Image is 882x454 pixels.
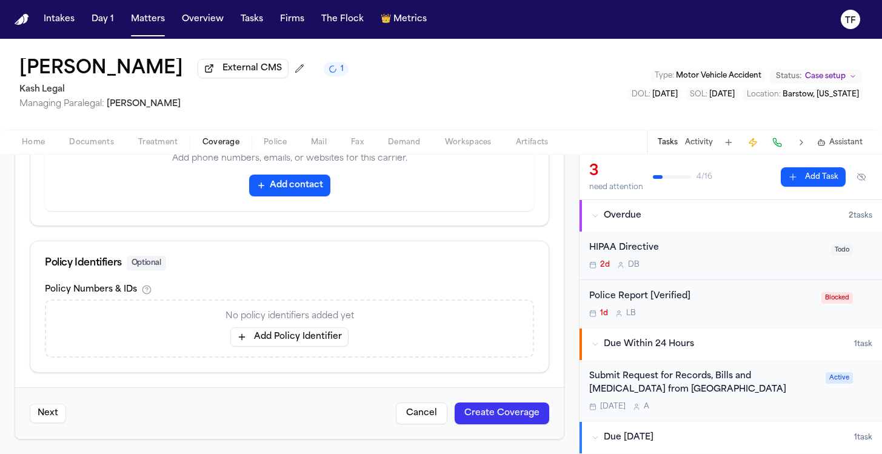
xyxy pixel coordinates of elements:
[626,309,636,318] span: L B
[351,138,364,147] span: Fax
[127,256,166,270] span: Optional
[177,8,229,30] button: Overview
[341,64,344,74] span: 1
[744,134,761,151] button: Create Immediate Task
[697,172,712,182] span: 4 / 16
[854,339,872,349] span: 1 task
[600,402,626,412] span: [DATE]
[59,153,520,165] p: Add phone numbers, emails, or websites for this carrier.
[686,88,738,101] button: Edit SOL: 2027-09-29
[652,91,678,98] span: [DATE]
[107,99,181,108] span: [PERSON_NAME]
[138,138,178,147] span: Treatment
[600,260,610,270] span: 2d
[600,309,608,318] span: 1d
[747,91,781,98] span: Location :
[770,69,863,84] button: Change status from Case setup
[644,402,649,412] span: A
[850,167,872,187] button: Hide completed tasks (⌘⇧H)
[589,162,643,181] div: 3
[831,244,853,256] span: Todo
[396,402,447,424] button: Cancel
[589,370,818,398] div: Submit Request for Records, Bills and [MEDICAL_DATA] from [GEOGRAPHIC_DATA]
[445,138,492,147] span: Workspaces
[604,432,653,444] span: Due [DATE]
[817,138,863,147] button: Assistant
[19,99,104,108] span: Managing Paralegal:
[580,200,882,232] button: Overdue2tasks
[580,360,882,422] div: Open task: Submit Request for Records, Bills and Radiology from Barstow Community Hospital
[821,292,853,304] span: Blocked
[39,8,79,30] button: Intakes
[30,404,66,423] button: Next
[388,138,421,147] span: Demand
[19,82,349,97] h2: Kash Legal
[632,91,650,98] span: DOL :
[709,91,735,98] span: [DATE]
[580,329,882,360] button: Due Within 24 Hours1task
[316,8,369,30] button: The Flock
[655,72,674,79] span: Type :
[826,372,853,384] span: Active
[849,211,872,221] span: 2 task s
[236,8,268,30] button: Tasks
[222,62,282,75] span: External CMS
[202,138,239,147] span: Coverage
[19,58,183,80] h1: [PERSON_NAME]
[604,210,641,222] span: Overdue
[376,8,432,30] button: crownMetrics
[126,8,170,30] button: Matters
[743,88,863,101] button: Edit Location: Barstow, California
[45,256,534,270] div: Policy Identifiers
[854,433,872,442] span: 1 task
[589,182,643,192] div: need attention
[676,72,761,79] span: Motor Vehicle Accident
[720,134,737,151] button: Add Task
[455,402,549,424] button: Create Coverage
[685,138,713,147] button: Activity
[311,138,327,147] span: Mail
[783,91,859,98] span: Barstow, [US_STATE]
[776,72,801,81] span: Status:
[15,14,29,25] a: Home
[249,175,330,196] button: Add contact
[15,14,29,25] img: Finch Logo
[829,138,863,147] span: Assistant
[264,138,287,147] span: Police
[87,8,119,30] button: Day 1
[658,138,678,147] button: Tasks
[580,280,882,328] div: Open task: Police Report [Verified]
[781,167,846,187] button: Add Task
[769,134,786,151] button: Make a Call
[324,62,349,76] button: 1 active task
[69,138,114,147] span: Documents
[46,310,533,322] p: No policy identifiers added yet
[589,241,824,255] div: HIPAA Directive
[651,70,765,82] button: Edit Type: Motor Vehicle Accident
[275,8,309,30] button: Firms
[690,91,707,98] span: SOL :
[45,285,137,294] label: Policy Numbers & IDs
[580,422,882,453] button: Due [DATE]1task
[22,138,45,147] span: Home
[580,232,882,280] div: Open task: HIPAA Directive
[628,260,640,270] span: D B
[589,290,814,304] div: Police Report [Verified]
[604,338,694,350] span: Due Within 24 Hours
[805,72,846,81] span: Case setup
[19,58,183,80] button: Edit matter name
[230,327,349,347] button: Add Policy Identifier
[516,138,549,147] span: Artifacts
[198,59,289,78] button: External CMS
[628,88,681,101] button: Edit DOL: 2025-09-29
